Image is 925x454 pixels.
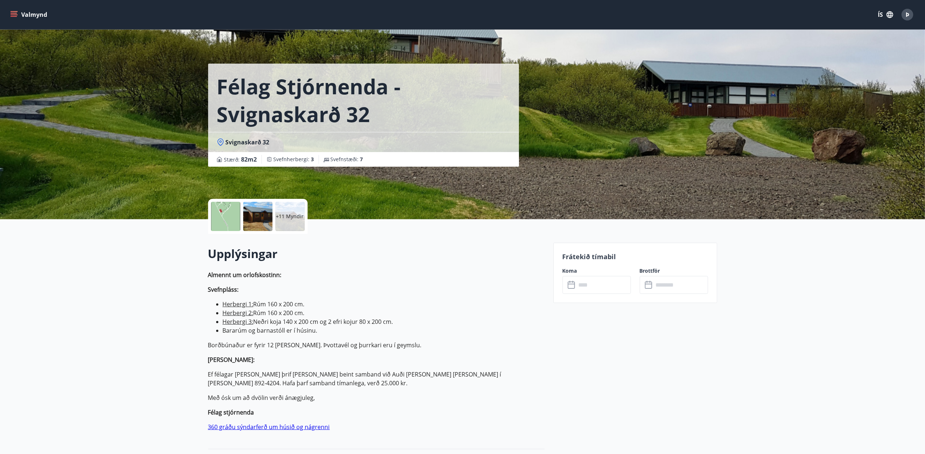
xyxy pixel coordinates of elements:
button: Þ [899,6,916,23]
ins: Herbergi 3: [223,318,253,326]
li: Neðri koja 140 x 200 cm og 2 efri kojur 80 x 200 cm. [223,317,545,326]
strong: [PERSON_NAME]: [208,356,255,364]
p: Með ósk um að dvölin verði ánægjuleg, [208,393,545,402]
ins: Herbergi 1: [223,300,253,308]
span: 7 [360,156,363,163]
strong: Svefnpláss: [208,285,239,294]
h2: Upplýsingar [208,246,545,262]
span: Svefnherbergi : [274,156,314,163]
span: Stærð : [224,155,257,164]
span: Þ [906,11,909,19]
label: Brottför [640,267,708,275]
li: Rúm 160 x 200 cm. [223,300,545,309]
button: menu [9,8,50,21]
h1: Félag Stjórnenda - Svignaskarð 32 [217,72,510,128]
span: Svefnstæði : [331,156,363,163]
span: Svignaskarð 32 [226,138,270,146]
span: 82 m2 [241,155,257,163]
li: Rúm 160 x 200 cm. [223,309,545,317]
span: 3 [311,156,314,163]
strong: Almennt um orlofskostinn: [208,271,282,279]
ins: Herbergi 2: [223,309,253,317]
strong: Félag stjórnenda [208,408,254,416]
label: Koma [563,267,631,275]
p: Frátekið tímabil [563,252,708,261]
p: Ef félagar [PERSON_NAME] þrif [PERSON_NAME] beint samband við Auði [PERSON_NAME] [PERSON_NAME] í ... [208,370,545,387]
button: ÍS [874,8,897,21]
p: Borðbúnaður er fyrir 12 [PERSON_NAME]. Þvottavél og þurrkari eru í geymslu. [208,341,545,349]
a: 360 gráðu sýndarferð um húsið og nágrenni [208,423,330,431]
p: +11 Myndir [276,213,304,220]
li: Bararúm og barnastóll er í húsinu. [223,326,545,335]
